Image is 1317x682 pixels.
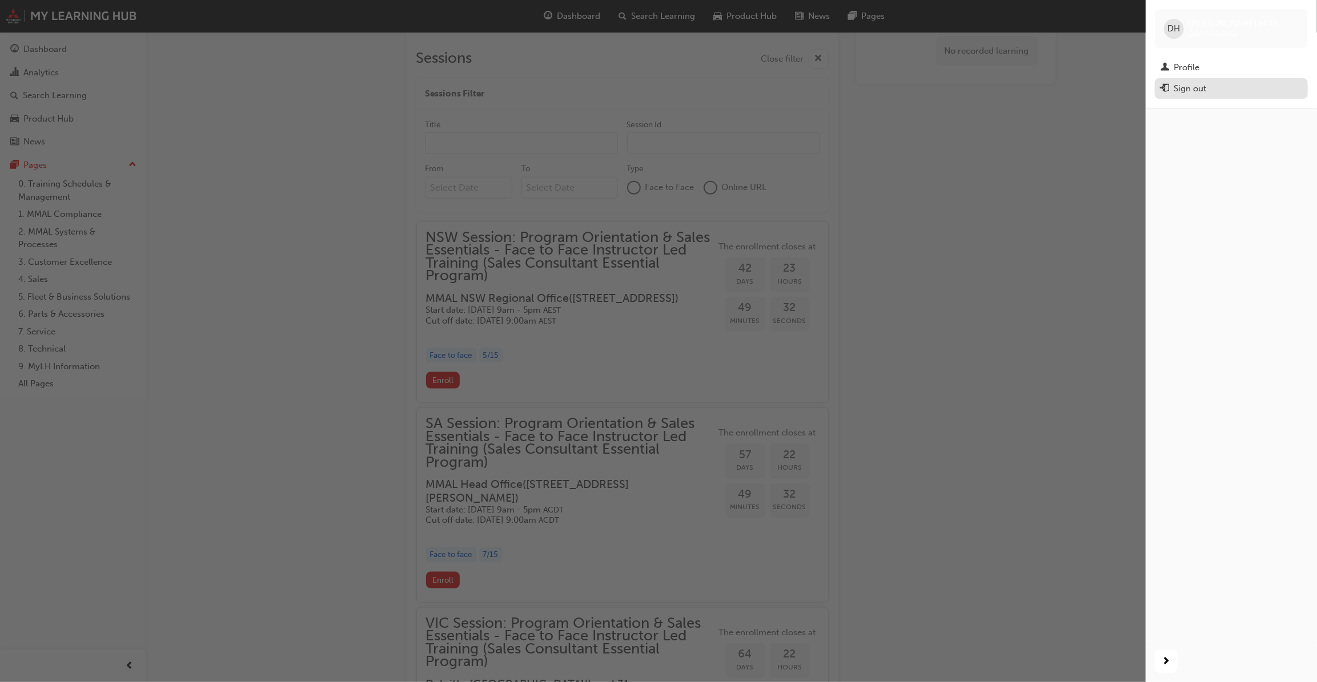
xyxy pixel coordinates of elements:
[1174,82,1206,95] div: Sign out
[1174,61,1199,74] div: Profile
[1188,18,1278,29] span: [PERSON_NAME] HOY
[1161,63,1169,73] span: man-icon
[1162,655,1171,669] span: next-icon
[1188,29,1238,39] span: 0005000564
[1155,78,1308,99] button: Sign out
[1168,22,1181,35] span: DH
[1161,84,1169,94] span: exit-icon
[1155,57,1308,78] a: Profile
